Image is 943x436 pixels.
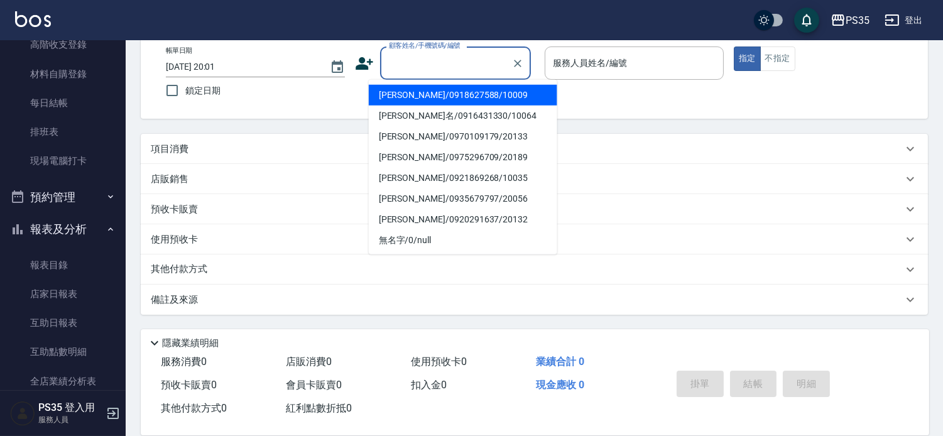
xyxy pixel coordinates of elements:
div: 預收卡販賣 [141,194,928,224]
button: Clear [509,55,526,72]
li: [PERSON_NAME]/0920291637/20132 [369,209,557,230]
label: 顧客姓名/手機號碼/編號 [389,41,461,50]
li: [PERSON_NAME]/0970109179/20133 [369,126,557,147]
p: 其他付款方式 [151,263,214,276]
button: 報表及分析 [5,213,121,246]
button: 預約管理 [5,181,121,214]
div: 備註及來源 [141,285,928,315]
p: 隱藏業績明細 [162,337,219,350]
span: 紅利點數折抵 0 [286,402,352,414]
p: 備註及來源 [151,293,198,307]
li: [PERSON_NAME]/0975296709/20189 [369,147,557,168]
div: 其他付款方式 [141,254,928,285]
span: 業績合計 0 [536,356,584,368]
button: PS35 [826,8,875,33]
li: [PERSON_NAME]/12/10031 [369,251,557,271]
a: 互助日報表 [5,308,121,337]
a: 現場電腦打卡 [5,146,121,175]
a: 排班表 [5,117,121,146]
li: [PERSON_NAME]/0935679797/20056 [369,188,557,209]
span: 鎖定日期 [185,84,221,97]
button: save [794,8,819,33]
img: Person [10,401,35,426]
li: [PERSON_NAME]/0918627588/10009 [369,85,557,106]
button: Choose date, selected date is 2025-09-15 [322,52,352,82]
li: 無名字/0/null [369,230,557,251]
a: 報表目錄 [5,251,121,280]
li: [PERSON_NAME]名/0916431330/10064 [369,106,557,126]
p: 店販銷售 [151,173,188,186]
p: 預收卡販賣 [151,203,198,216]
a: 高階收支登錄 [5,30,121,59]
span: 現金應收 0 [536,379,584,391]
a: 每日結帳 [5,89,121,117]
div: PS35 [846,13,869,28]
span: 店販消費 0 [286,356,332,368]
h5: PS35 登入用 [38,401,102,414]
div: 店販銷售 [141,164,928,194]
a: 互助點數明細 [5,337,121,366]
span: 會員卡販賣 0 [286,379,342,391]
button: 不指定 [760,46,795,71]
div: 使用預收卡 [141,224,928,254]
a: 店家日報表 [5,280,121,308]
button: 指定 [734,46,761,71]
label: 帳單日期 [166,46,192,55]
input: YYYY/MM/DD hh:mm [166,57,317,77]
div: 項目消費 [141,134,928,164]
p: 項目消費 [151,143,188,156]
span: 預收卡販賣 0 [161,379,217,391]
span: 其他付款方式 0 [161,402,227,414]
li: [PERSON_NAME]/0921869268/10035 [369,168,557,188]
a: 材料自購登錄 [5,60,121,89]
span: 服務消費 0 [161,356,207,368]
button: 登出 [880,9,928,32]
span: 扣入金 0 [411,379,447,391]
p: 使用預收卡 [151,233,198,246]
p: 服務人員 [38,414,102,425]
img: Logo [15,11,51,27]
a: 全店業績分析表 [5,367,121,396]
span: 使用預收卡 0 [411,356,467,368]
